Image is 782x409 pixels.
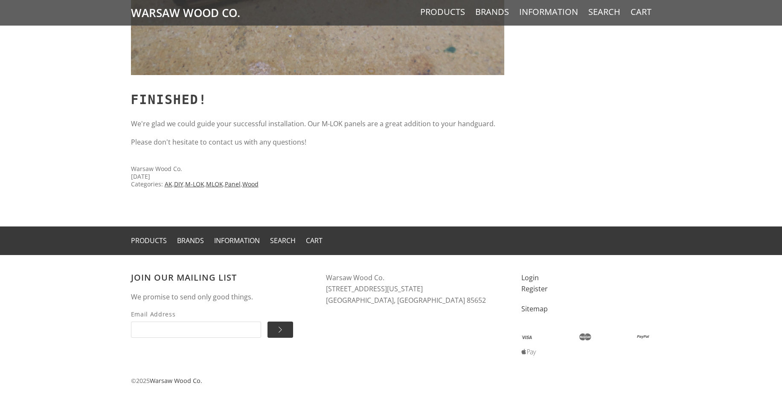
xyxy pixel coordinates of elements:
[185,180,204,188] a: M-LOK
[631,6,651,17] a: Cart
[475,6,509,17] a: Brands
[214,236,260,245] a: Information
[131,118,504,130] p: We're glad we could guide your successful installation. Our M-LOK panels are a great addition to ...
[174,180,183,188] a: DIY
[206,180,223,188] a: MLOK
[521,304,548,313] a: Sitemap
[242,180,259,188] a: Wood
[519,6,578,17] a: Information
[131,92,207,107] span: Finished!
[131,165,504,173] div: Warsaw Wood Co.
[131,272,309,283] h3: Join our mailing list
[521,284,548,293] a: Register
[131,291,309,303] p: We promise to send only good things.
[270,236,296,245] a: Search
[165,180,172,188] a: AK
[225,180,241,188] a: Panel
[131,376,651,386] p: © 2025
[131,136,504,148] p: Please don't hesitate to contact us with any questions!
[267,322,293,338] input: 
[131,180,504,188] div: Categories:
[131,173,504,180] div: [DATE]
[177,236,204,245] a: Brands
[150,377,202,385] a: Warsaw Wood Co.
[521,273,539,282] a: Login
[131,322,261,338] input: Email Address
[326,272,504,306] address: Warsaw Wood Co. [STREET_ADDRESS][US_STATE] [GEOGRAPHIC_DATA], [GEOGRAPHIC_DATA] 85652
[131,236,167,245] a: Products
[420,6,465,17] a: Products
[163,180,259,188] span: , , , , ,
[306,236,323,245] a: Cart
[588,6,620,17] a: Search
[131,309,261,319] span: Email Address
